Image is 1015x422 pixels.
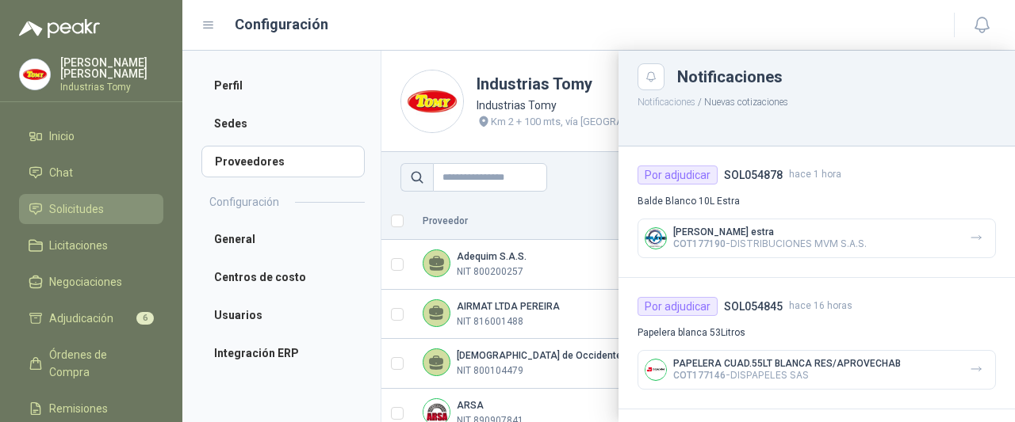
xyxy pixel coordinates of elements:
img: Logo peakr [19,19,100,38]
a: Inicio [19,121,163,151]
a: Chat [19,158,163,188]
span: Órdenes de Compra [49,346,148,381]
span: Chat [49,164,73,181]
span: Inicio [49,127,75,145]
span: COT177146 [673,370,726,381]
span: Negociaciones [49,273,122,291]
span: 6 [136,312,154,325]
p: - DISPAPELES SAS [673,369,901,381]
span: hace 16 horas [789,298,852,314]
h1: Configuración [235,13,328,36]
p: - DISTRIBUCIONES MVM S.A.S. [673,238,867,249]
button: Close [638,63,665,90]
img: Company Logo [20,59,50,89]
div: Por adjudicar [638,297,718,316]
div: Notificaciones [677,69,996,85]
span: hace 1 hora [789,167,841,182]
a: Adjudicación6 [19,303,163,333]
p: PAPELERA CUAD.55LT BLANCA RES/APROVECHAB [673,358,901,369]
span: Licitaciones [49,237,108,254]
span: Remisiones [49,400,108,417]
a: Órdenes de Compra [19,340,163,387]
a: Licitaciones [19,230,163,260]
h4: SOL054878 [724,166,783,184]
a: Negociaciones [19,267,163,297]
span: COT177190 [673,238,726,249]
button: Notificaciones [638,97,695,108]
span: Adjudicación [49,310,113,327]
span: Solicitudes [49,200,104,218]
p: / Nuevas cotizaciones [619,90,1015,110]
div: Por adjudicar [638,165,718,184]
p: Balde Blanco 10L Estra [638,194,996,209]
a: Solicitudes [19,194,163,224]
p: Papelera blanca 53Litros [638,325,996,340]
img: Company Logo [645,359,666,380]
img: Company Logo [645,228,666,249]
p: Industrias Tomy [60,82,163,92]
h4: SOL054845 [724,298,783,315]
p: [PERSON_NAME] [PERSON_NAME] [60,57,163,79]
p: [PERSON_NAME] estra [673,226,867,238]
